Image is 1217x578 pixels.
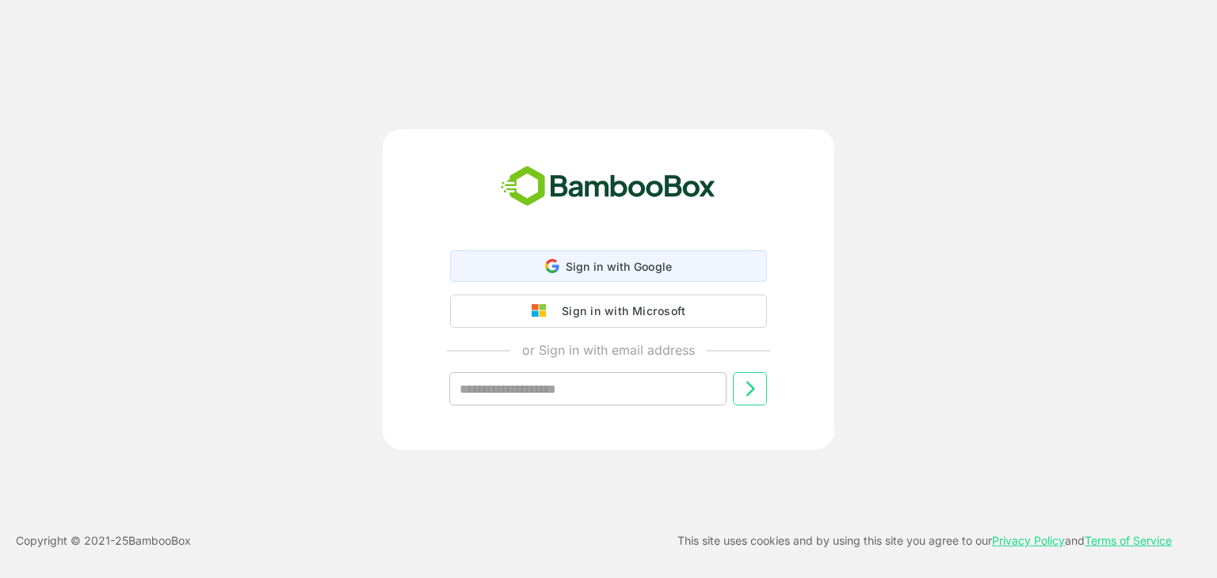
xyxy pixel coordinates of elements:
p: This site uses cookies and by using this site you agree to our and [677,531,1172,550]
p: Copyright © 2021- 25 BambooBox [16,531,191,550]
a: Privacy Policy [992,534,1065,547]
img: bamboobox [492,161,724,213]
button: Sign in with Microsoft [450,295,767,328]
div: Sign in with Google [450,250,767,282]
p: or Sign in with email address [522,340,695,359]
img: google [532,304,554,318]
a: Terms of Service [1085,534,1172,547]
div: Sign in with Microsoft [554,301,685,321]
span: Sign in with Google [566,260,673,273]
